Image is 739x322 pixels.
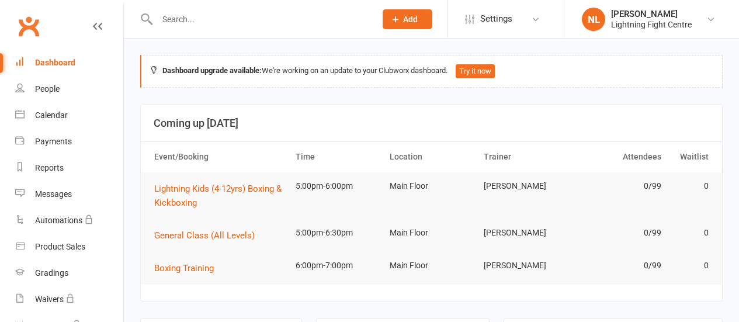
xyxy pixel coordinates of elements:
td: Main Floor [384,172,478,200]
a: Gradings [15,260,123,286]
th: Event/Booking [149,142,290,172]
a: Automations [15,207,123,234]
div: Product Sales [35,242,85,251]
th: Time [290,142,384,172]
a: Product Sales [15,234,123,260]
td: 5:00pm-6:00pm [290,172,384,200]
a: People [15,76,123,102]
td: 0/99 [573,252,667,279]
button: Boxing Training [154,261,222,275]
button: Add [383,9,432,29]
div: Waivers [35,295,64,304]
th: Trainer [478,142,573,172]
div: NL [582,8,605,31]
div: Dashboard [35,58,75,67]
a: Dashboard [15,50,123,76]
td: Main Floor [384,252,478,279]
div: Lightning Fight Centre [611,19,692,30]
td: 0 [667,219,714,247]
td: [PERSON_NAME] [478,219,573,247]
th: Attendees [573,142,667,172]
div: [PERSON_NAME] [611,9,692,19]
th: Location [384,142,478,172]
td: 0 [667,172,714,200]
div: Messages [35,189,72,199]
a: Calendar [15,102,123,129]
th: Waitlist [667,142,714,172]
td: 6:00pm-7:00pm [290,252,384,279]
span: Lightning Kids (4-12yrs) Boxing & Kickboxing [154,183,282,208]
td: 0/99 [573,172,667,200]
div: Automations [35,216,82,225]
span: Boxing Training [154,263,214,273]
td: 0/99 [573,219,667,247]
a: Messages [15,181,123,207]
td: 0 [667,252,714,279]
a: Reports [15,155,123,181]
a: Clubworx [14,12,43,41]
td: [PERSON_NAME] [478,252,573,279]
strong: Dashboard upgrade available: [162,66,262,75]
h3: Coming up [DATE] [154,117,709,129]
div: We're working on an update to your Clubworx dashboard. [140,55,723,88]
span: Add [403,15,418,24]
a: Waivers [15,286,123,313]
div: Payments [35,137,72,146]
a: Payments [15,129,123,155]
td: Main Floor [384,219,478,247]
div: Calendar [35,110,68,120]
div: People [35,84,60,94]
button: Try it now [456,64,495,78]
button: General Class (All Levels) [154,228,263,243]
td: 5:00pm-6:30pm [290,219,384,247]
div: Reports [35,163,64,172]
button: Lightning Kids (4-12yrs) Boxing & Kickboxing [154,182,285,210]
span: Settings [480,6,512,32]
td: [PERSON_NAME] [478,172,573,200]
div: Gradings [35,268,68,278]
span: General Class (All Levels) [154,230,255,241]
input: Search... [154,11,368,27]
